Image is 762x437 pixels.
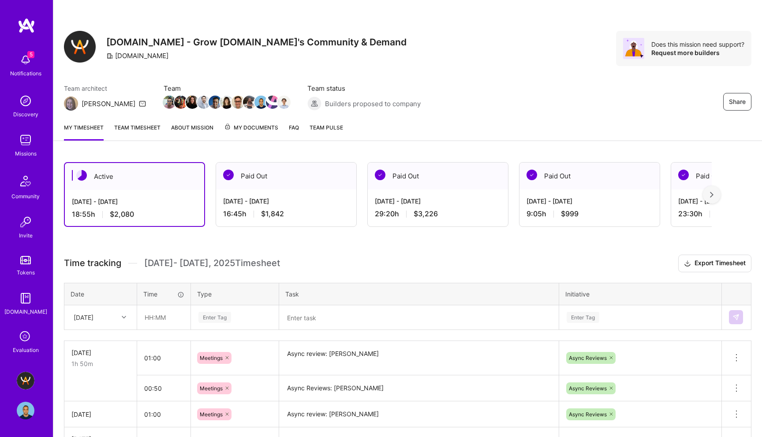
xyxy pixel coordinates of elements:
img: Team Architect [64,96,78,111]
span: Time tracking [64,258,121,269]
span: Share [729,97,746,106]
div: [DATE] [74,313,93,322]
div: [DATE] - [DATE] [72,197,197,206]
span: Async Reviews [569,411,607,418]
span: $3,226 [414,209,438,218]
a: Team Pulse [310,123,343,141]
a: Team Member Avatar [267,95,278,110]
i: icon Chevron [122,315,126,319]
span: 5 [27,51,34,58]
img: Paid Out [678,170,689,180]
th: Date [64,283,137,305]
span: Meetings [200,355,223,361]
div: Active [65,163,204,190]
img: Team Member Avatar [232,96,245,109]
h3: [DOMAIN_NAME] - Grow [DOMAIN_NAME]'s Community & Demand [106,37,407,48]
i: icon Download [684,259,691,268]
div: Enter Tag [198,311,231,324]
span: Builders proposed to company [325,99,421,108]
img: teamwork [17,131,34,149]
div: Request more builders [651,48,744,57]
textarea: Async review: [PERSON_NAME] [280,342,558,375]
span: $2,080 [110,210,134,219]
span: Team [164,84,290,93]
div: Paid Out [368,163,508,189]
div: Missions [15,149,37,158]
img: Community [15,170,36,192]
img: User Avatar [17,402,34,419]
div: Evaluation [13,345,39,355]
span: Meetings [200,385,223,392]
span: [DATE] - [DATE] , 2025 Timesheet [144,258,280,269]
img: Company Logo [64,31,96,63]
div: Notifications [10,69,41,78]
th: Type [191,283,279,305]
div: 1h 50m [71,359,130,368]
span: Async Reviews [569,385,607,392]
img: Team Member Avatar [220,96,233,109]
span: $1,842 [261,209,284,218]
div: Discovery [13,110,38,119]
div: Initiative [565,289,715,299]
input: HH:MM [137,403,190,426]
a: Team Member Avatar [164,95,175,110]
img: right [710,192,713,198]
div: 18:55 h [72,210,197,219]
a: User Avatar [15,402,37,419]
div: [DATE] - [DATE] [223,196,349,206]
img: Team Member Avatar [243,96,256,109]
div: [PERSON_NAME] [82,99,135,108]
img: Team Member Avatar [174,96,187,109]
img: Invite [17,213,34,231]
img: discovery [17,92,34,110]
span: $999 [561,209,579,218]
i: icon SelectionTeam [17,329,34,345]
div: Does this mission need support? [651,40,744,48]
input: HH:MM [138,306,190,329]
img: tokens [20,256,31,264]
div: Tokens [17,268,35,277]
a: Team Member Avatar [209,95,221,110]
textarea: Async review: [PERSON_NAME] [280,402,558,426]
div: Paid Out [216,163,356,189]
span: My Documents [224,123,278,133]
div: [DATE] - [DATE] [527,196,653,206]
div: 9:05 h [527,209,653,218]
div: [DOMAIN_NAME] [4,307,47,316]
a: Team Member Avatar [255,95,267,110]
img: Paid Out [223,170,234,180]
a: Team Member Avatar [221,95,232,110]
th: Task [279,283,559,305]
a: Team Member Avatar [175,95,187,110]
a: FAQ [289,123,299,141]
div: Time [143,289,184,299]
img: Builders proposed to company [307,96,321,111]
img: Avatar [623,38,644,59]
a: Team Member Avatar [244,95,255,110]
img: Team Member Avatar [186,96,199,109]
img: logo [18,18,35,33]
img: A.Team - Grow A.Team's Community & Demand [17,372,34,389]
div: [DOMAIN_NAME] [106,51,168,60]
a: My timesheet [64,123,104,141]
img: Submit [732,314,740,321]
span: Async Reviews [569,355,607,361]
i: icon Mail [139,100,146,107]
img: Active [76,170,87,181]
input: HH:MM [137,346,190,370]
img: bell [17,51,34,69]
div: Community [11,192,40,201]
div: 16:45 h [223,209,349,218]
button: Export Timesheet [678,255,751,272]
div: Enter Tag [567,311,599,324]
textarea: Async Reviews: [PERSON_NAME] [280,376,558,400]
a: Team Member Avatar [198,95,209,110]
button: Share [723,93,751,111]
a: Team Member Avatar [187,95,198,110]
div: [DATE] [71,410,130,419]
div: 29:20 h [375,209,501,218]
div: Invite [19,231,33,240]
div: Paid Out [519,163,660,189]
span: Team Pulse [310,124,343,131]
a: My Documents [224,123,278,141]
